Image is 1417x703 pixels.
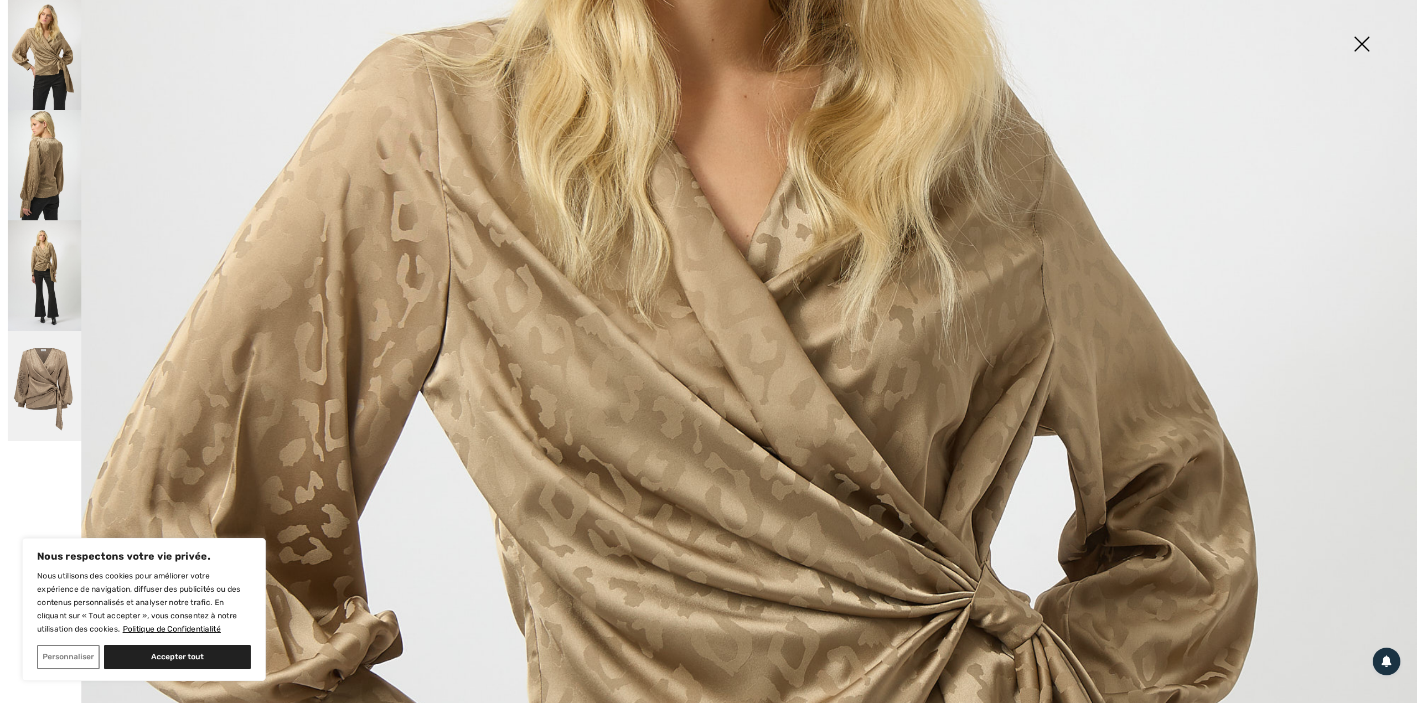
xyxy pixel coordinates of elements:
button: Personnaliser [37,645,100,669]
div: Nous respectons votre vie privée. [22,538,266,681]
img: Haut L&eacute;opard &agrave; Col V mod&egrave;le 254060. 2 [8,110,81,220]
span: Chat [24,8,47,18]
button: Accepter tout [104,645,251,669]
a: Politique de Confidentialité [122,624,221,634]
p: Nous respectons votre vie privée. [37,550,251,563]
p: Nous utilisons des cookies pour améliorer votre expérience de navigation, diffuser des publicités... [37,570,251,636]
img: X [1334,17,1389,74]
img: Haut L&eacute;opard &agrave; Col V mod&egrave;le 254060. 4 [8,331,81,442]
img: Haut L&eacute;opard &agrave; Col V mod&egrave;le 254060. 3 [8,220,81,330]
